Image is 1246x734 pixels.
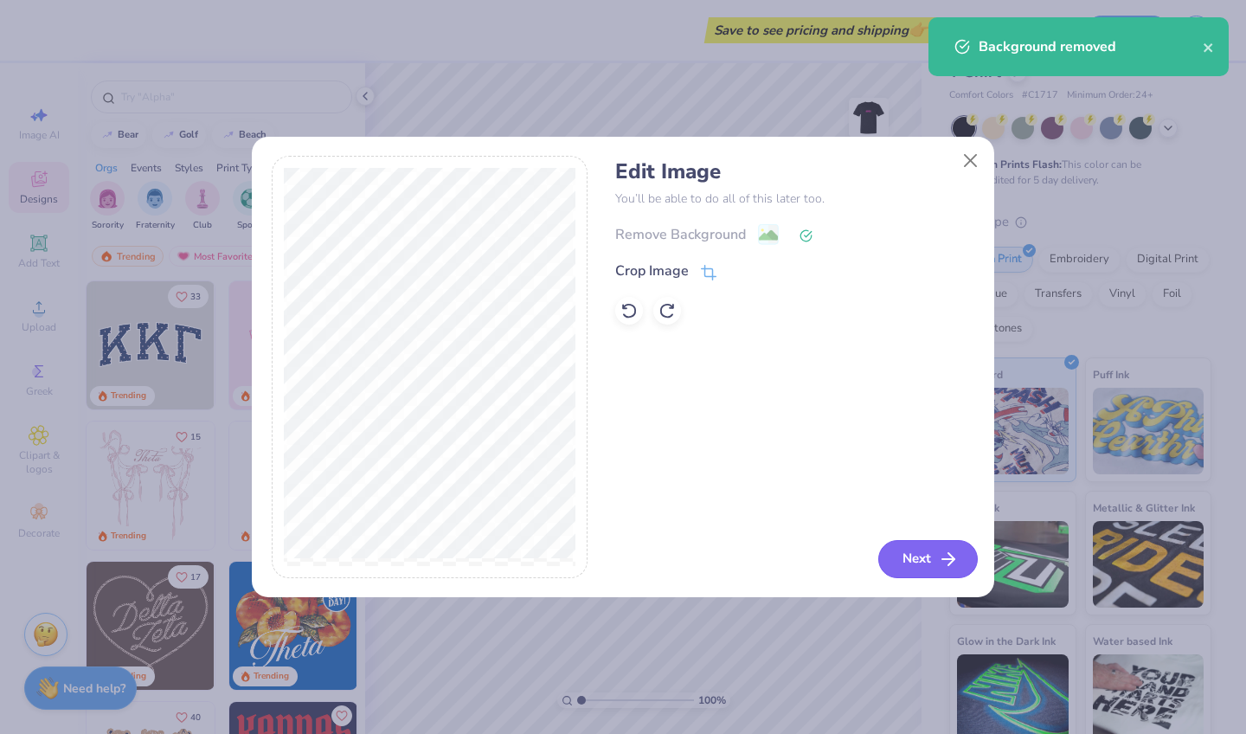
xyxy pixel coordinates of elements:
[979,36,1203,57] div: Background removed
[954,144,987,177] button: Close
[615,261,689,281] div: Crop Image
[1203,36,1215,57] button: close
[615,190,974,208] p: You’ll be able to do all of this later too.
[615,159,974,184] h4: Edit Image
[878,540,978,578] button: Next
